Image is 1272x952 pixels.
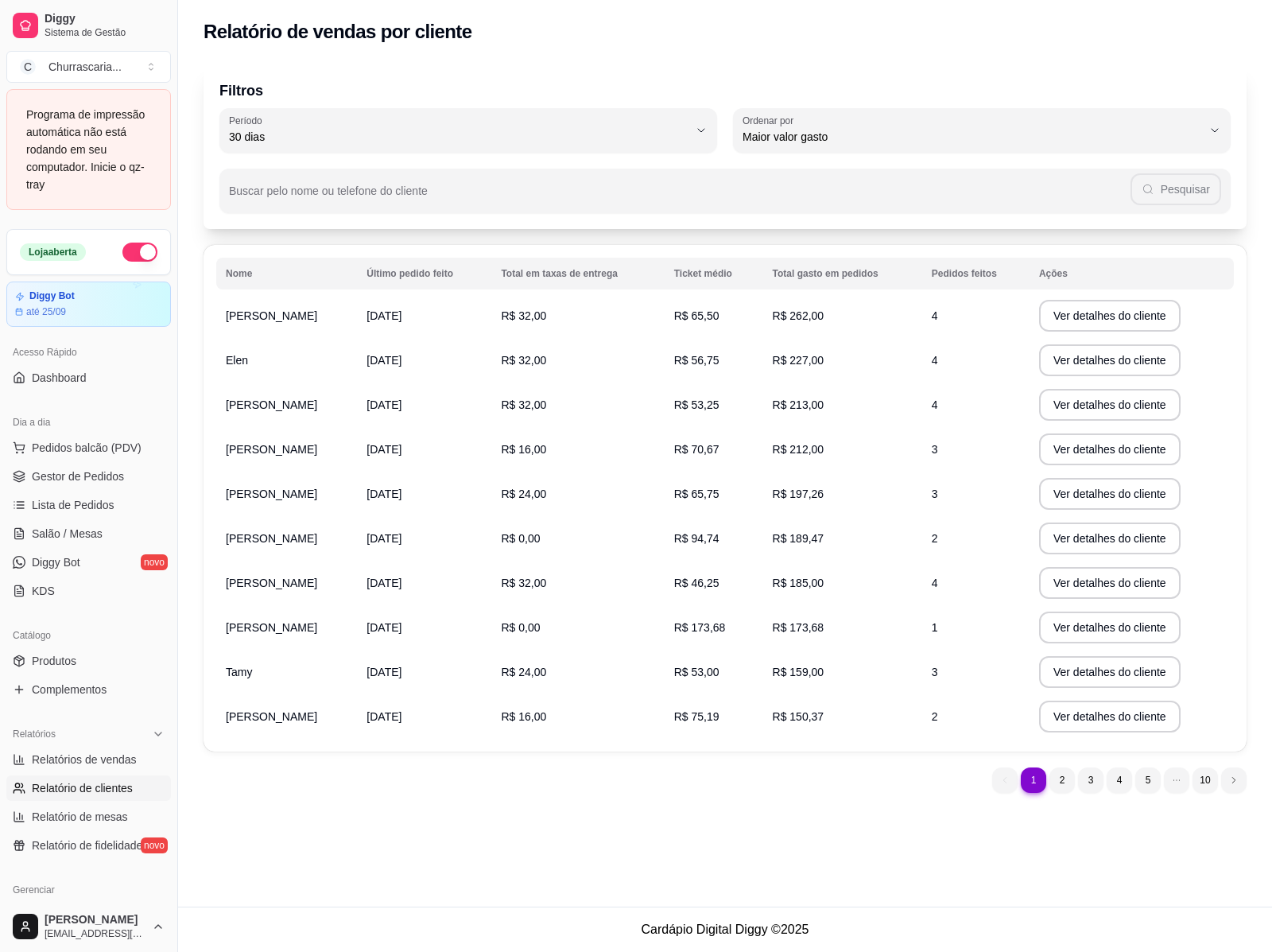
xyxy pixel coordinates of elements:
span: [DATE] [366,354,401,367]
footer: Cardápio Digital Diggy © 2025 [178,907,1272,952]
label: Ordenar por [743,114,799,127]
span: R$ 159,00 [773,666,824,678]
article: até 25/09 [26,305,66,318]
button: Ver detalhes do cliente [1039,300,1181,332]
button: Pedidos balcão (PDV) [6,435,171,460]
li: next page button [1221,767,1247,793]
span: Relatórios [13,728,56,740]
span: R$ 185,00 [773,577,824,589]
a: Diggy Botnovo [6,550,171,575]
span: R$ 94,74 [674,532,719,545]
span: R$ 65,50 [674,309,719,322]
a: Relatórios de vendas [6,747,171,772]
span: Relatório de clientes [32,780,133,796]
span: R$ 173,68 [674,621,726,634]
button: Ver detalhes do cliente [1039,701,1181,732]
li: pagination item 5 [1135,767,1161,793]
span: R$ 16,00 [501,710,546,723]
th: Último pedido feito [357,258,491,289]
button: Ver detalhes do cliente [1039,612,1181,643]
li: pagination item 1 active [1021,767,1046,793]
label: Período [229,114,267,127]
article: Diggy Bot [29,290,75,302]
span: [DATE] [366,532,401,545]
span: [DATE] [366,710,401,723]
span: Relatório de fidelidade [32,837,142,853]
span: [EMAIL_ADDRESS][DOMAIN_NAME] [45,927,145,940]
span: [DATE] [366,488,401,500]
span: R$ 0,00 [501,532,540,545]
span: R$ 16,00 [501,443,546,456]
span: 4 [932,309,938,322]
span: R$ 32,00 [501,309,546,322]
button: Select a team [6,51,171,83]
li: pagination item 2 [1049,767,1075,793]
div: Dia a dia [6,410,171,435]
a: Diggy Botaté 25/09 [6,282,171,327]
span: C [20,59,36,75]
span: 3 [932,488,938,500]
span: R$ 24,00 [501,666,546,678]
th: Pedidos feitos [922,258,1030,289]
span: R$ 227,00 [773,354,824,367]
span: [PERSON_NAME] [45,913,145,927]
div: Churrascaria ... [48,59,122,75]
a: KDS [6,578,171,604]
span: [PERSON_NAME] [226,488,317,500]
th: Ticket médio [665,258,763,289]
span: [DATE] [366,398,401,411]
span: [PERSON_NAME] [226,577,317,589]
button: Ordenar porMaior valor gasto [733,108,1231,153]
div: Gerenciar [6,877,171,903]
span: Relatórios de vendas [32,752,137,767]
button: Ver detalhes do cliente [1039,389,1181,421]
button: Ver detalhes do cliente [1039,567,1181,599]
th: Total gasto em pedidos [763,258,922,289]
span: R$ 32,00 [501,398,546,411]
span: [DATE] [366,309,401,322]
span: Dashboard [32,370,87,386]
li: pagination item 4 [1107,767,1132,793]
span: R$ 197,26 [773,488,824,500]
span: [DATE] [366,443,401,456]
span: Lista de Pedidos [32,497,114,513]
button: Período30 dias [219,108,717,153]
span: R$ 70,67 [674,443,719,456]
span: R$ 24,00 [501,488,546,500]
span: 30 dias [229,129,688,145]
span: R$ 150,37 [773,710,824,723]
p: Filtros [219,80,1231,102]
th: Total em taxas de entrega [491,258,664,289]
span: R$ 212,00 [773,443,824,456]
div: Catálogo [6,623,171,648]
span: [PERSON_NAME] [226,710,317,723]
span: Diggy [45,12,165,26]
span: Produtos [32,653,76,669]
span: Pedidos balcão (PDV) [32,440,142,456]
span: Diggy Bot [32,554,80,570]
span: [DATE] [366,621,401,634]
a: Complementos [6,677,171,702]
span: [DATE] [366,666,401,678]
button: [PERSON_NAME][EMAIL_ADDRESS][DOMAIN_NAME] [6,907,171,946]
span: Complementos [32,682,107,697]
div: Loja aberta [20,243,86,261]
span: [PERSON_NAME] [226,532,317,545]
span: R$ 213,00 [773,398,824,411]
button: Ver detalhes do cliente [1039,478,1181,510]
span: Sistema de Gestão [45,26,165,39]
span: [PERSON_NAME] [226,398,317,411]
span: R$ 32,00 [501,577,546,589]
span: [PERSON_NAME] [226,621,317,634]
span: R$ 56,75 [674,354,719,367]
button: Ver detalhes do cliente [1039,344,1181,376]
span: R$ 65,75 [674,488,719,500]
span: Relatório de mesas [32,809,128,825]
a: Produtos [6,648,171,674]
button: Ver detalhes do cliente [1039,523,1181,554]
li: dots element [1164,767,1189,793]
button: Ver detalhes do cliente [1039,433,1181,465]
a: Relatório de mesas [6,804,171,830]
span: [PERSON_NAME] [226,443,317,456]
span: Maior valor gasto [743,129,1202,145]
